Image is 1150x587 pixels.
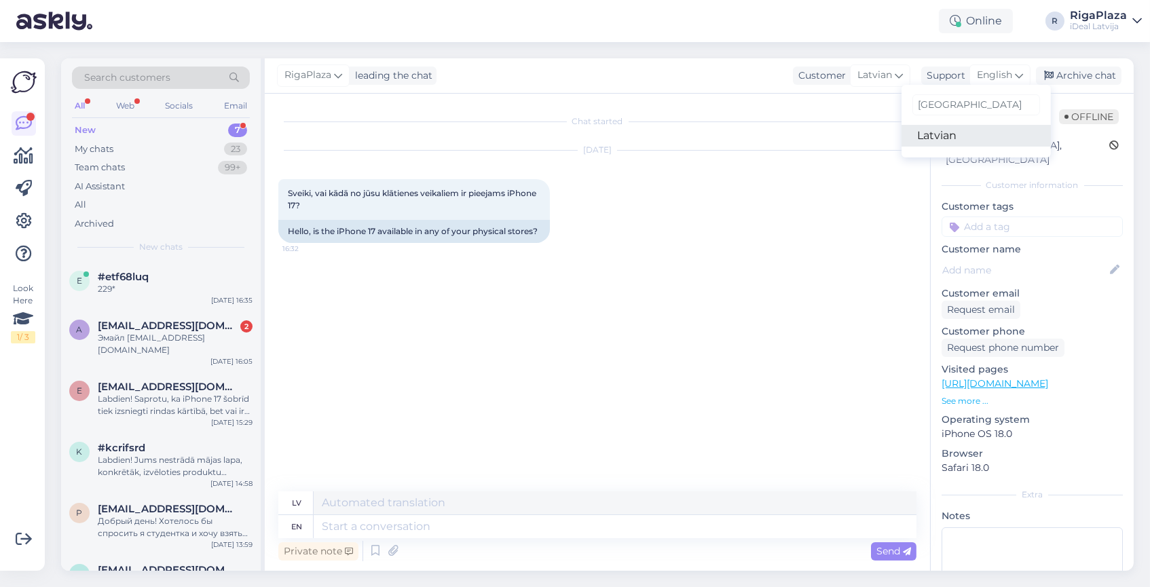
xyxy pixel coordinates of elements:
[98,442,145,454] span: #kcrifsrd
[1045,12,1064,31] div: R
[942,242,1123,257] p: Customer name
[75,217,114,231] div: Archived
[1070,21,1127,32] div: iDeal Latvija
[1070,10,1127,21] div: RigaPlaza
[857,68,892,83] span: Latvian
[77,447,83,457] span: k
[942,324,1123,339] p: Customer phone
[942,362,1123,377] p: Visited pages
[942,509,1123,523] p: Notes
[912,94,1040,115] input: Type to filter...
[75,161,125,174] div: Team chats
[942,263,1107,278] input: Add name
[942,489,1123,501] div: Extra
[1036,67,1121,85] div: Archive chat
[240,320,253,333] div: 2
[98,332,253,356] div: Эмайл [EMAIL_ADDRESS][DOMAIN_NAME]
[942,301,1020,319] div: Request email
[211,295,253,305] div: [DATE] 16:35
[98,564,239,576] span: aleksej.zarubin1@gmail.com
[293,491,302,514] div: lv
[942,427,1123,441] p: iPhone OS 18.0
[75,124,96,137] div: New
[278,220,550,243] div: Hello, is the iPhone 17 available in any of your physical stores?
[942,286,1123,301] p: Customer email
[942,413,1123,427] p: Operating system
[942,339,1064,357] div: Request phone number
[1059,109,1119,124] span: Offline
[77,508,83,518] span: p
[793,69,846,83] div: Customer
[11,282,35,343] div: Look Here
[98,515,253,539] div: Добрый день! Хотелось бы спросить я студентка и хочу взять айфон 16 pro,но официальный работы нет...
[942,377,1048,390] a: [URL][DOMAIN_NAME]
[902,125,1051,147] a: Latvian
[98,454,253,478] div: Labdien! Jums nestrādā mājas lapa, konkrētāk, izvēloties produktu (jebkuru), nevar atzīmēt nevien...
[139,241,183,253] span: New chats
[72,97,88,115] div: All
[84,71,170,85] span: Search customers
[75,143,113,156] div: My chats
[288,188,538,210] span: Sveiki, vai kādā no jūsu klātienes veikaliem ir pieejams iPhone 17?
[942,179,1123,191] div: Customer information
[224,143,247,156] div: 23
[211,539,253,550] div: [DATE] 13:59
[278,115,916,128] div: Chat started
[876,545,911,557] span: Send
[282,244,333,254] span: 16:32
[221,97,250,115] div: Email
[77,276,82,286] span: e
[162,97,196,115] div: Socials
[942,200,1123,214] p: Customer tags
[11,331,35,343] div: 1 / 3
[218,161,247,174] div: 99+
[284,68,331,83] span: RigaPlaza
[1070,10,1142,32] a: RigaPlazaiDeal Latvija
[98,381,239,393] span: evitamurina@gmail.com
[75,198,86,212] div: All
[98,393,253,417] div: Labdien! Saprotu, ka iPhone 17 šobrīd tiek izsniegti rindas kārtībā, bet vai ir zināms kas vairāk...
[98,503,239,515] span: polinatrokatova6@gmail.com
[75,180,125,193] div: AI Assistant
[942,447,1123,461] p: Browser
[113,97,137,115] div: Web
[228,124,247,137] div: 7
[350,69,432,83] div: leading the chat
[292,515,303,538] div: en
[977,68,1012,83] span: English
[942,216,1123,237] input: Add a tag
[921,69,965,83] div: Support
[278,144,916,156] div: [DATE]
[939,9,1013,33] div: Online
[278,542,358,561] div: Private note
[211,417,253,428] div: [DATE] 15:29
[77,385,82,396] span: e
[210,356,253,366] div: [DATE] 16:05
[98,271,149,283] span: #etf68luq
[942,461,1123,475] p: Safari 18.0
[98,320,239,332] span: andrewcz090@gmail.com
[11,69,37,95] img: Askly Logo
[942,395,1123,407] p: See more ...
[210,478,253,489] div: [DATE] 14:58
[77,569,83,579] span: a
[77,324,83,335] span: a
